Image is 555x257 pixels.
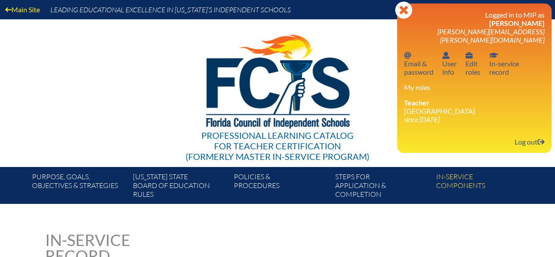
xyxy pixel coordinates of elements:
a: Professional Learning Catalog for Teacher Certification(formerly Master In-service Program) [182,18,373,163]
a: Policies &Procedures [230,170,331,204]
a: [US_STATE] StateBoard of Education rules [129,170,230,204]
svg: Email password [404,52,411,59]
h3: Logged in to MIP as [404,11,544,44]
a: Log outLog out [511,136,548,148]
div: Professional Learning Catalog (formerly Master In-service Program) [186,130,369,162]
span: Teacher [404,98,430,107]
svg: Close [395,1,412,19]
a: User infoUserinfo [439,49,460,78]
a: In-service recordIn-servicerecord [486,49,523,78]
a: In-servicecomponents [433,170,534,204]
svg: In-service record [489,52,498,59]
span: [PERSON_NAME] [489,19,544,27]
a: User infoEditroles [462,49,484,78]
svg: User info [465,52,473,59]
h3: My roles [404,83,544,91]
svg: User info [442,52,449,59]
a: Email passwordEmail &password [401,49,437,78]
svg: Log out [537,138,544,145]
img: FCISlogo221.eps [187,19,368,139]
a: Main Site [2,4,43,15]
li: [GEOGRAPHIC_DATA] [404,98,544,123]
a: Steps forapplication & completion [332,170,433,204]
span: [PERSON_NAME][EMAIL_ADDRESS][PERSON_NAME][DOMAIN_NAME] [437,27,544,44]
i: since [DATE] [404,115,440,123]
a: Purpose, goals,objectives & strategies [28,170,129,204]
span: for Teacher Certification [214,141,341,151]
